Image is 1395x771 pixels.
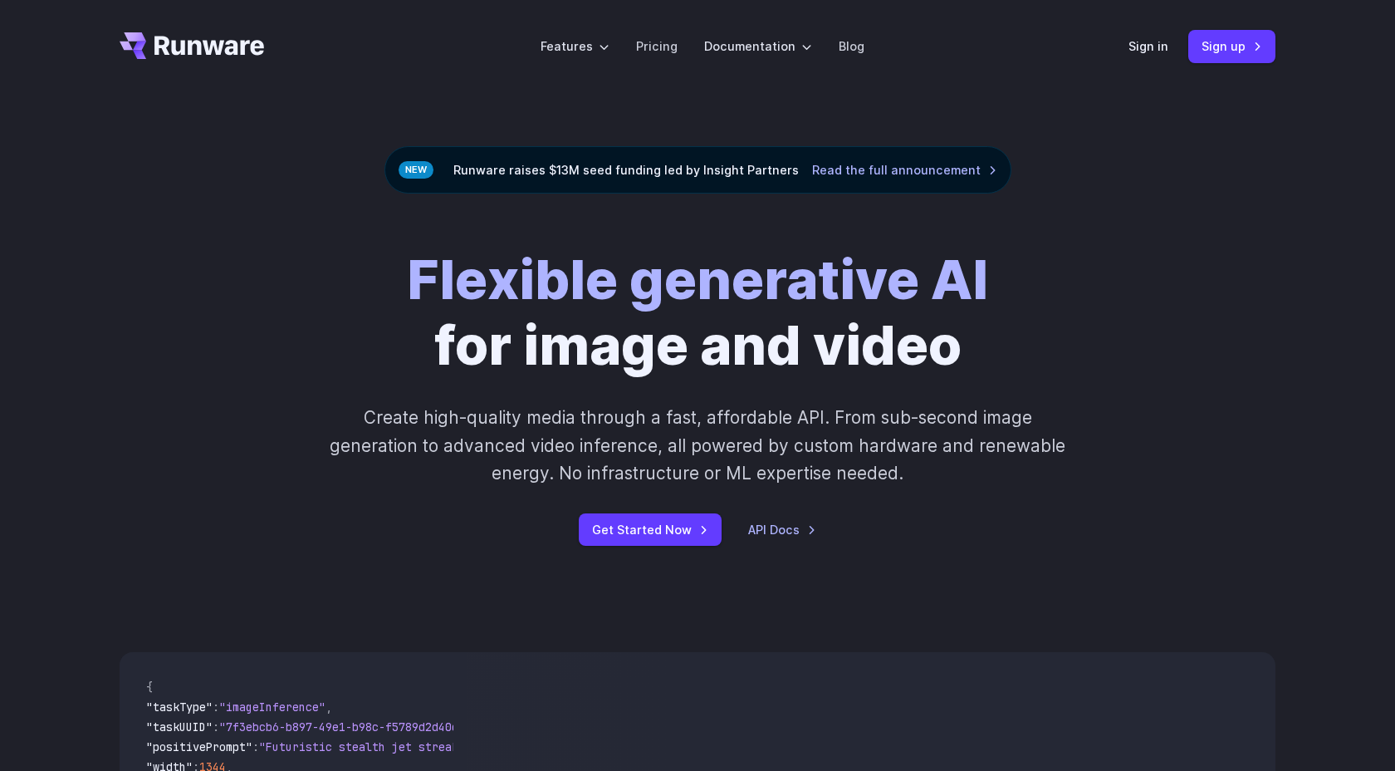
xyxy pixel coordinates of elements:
[1188,30,1275,62] a: Sign up
[579,513,722,546] a: Get Started Now
[541,37,609,56] label: Features
[252,739,259,754] span: :
[219,700,325,715] span: "imageInference"
[704,37,812,56] label: Documentation
[146,739,252,754] span: "positivePrompt"
[213,700,219,715] span: :
[120,32,264,59] a: Go to /
[812,160,997,179] a: Read the full announcement
[146,719,213,734] span: "taskUUID"
[748,520,816,539] a: API Docs
[146,700,213,715] span: "taskType"
[259,739,864,754] span: "Futuristic stealth jet streaking through a neon-lit cityscape with glowing purple exhaust"
[219,719,472,734] span: "7f3ebcb6-b897-49e1-b98c-f5789d2d40d7"
[407,247,988,377] h1: for image and video
[146,680,153,695] span: {
[384,146,1011,194] div: Runware raises $13M seed funding led by Insight Partners
[407,246,988,312] strong: Flexible generative AI
[636,37,678,56] a: Pricing
[325,700,332,715] span: ,
[1128,37,1168,56] a: Sign in
[328,404,1068,487] p: Create high-quality media through a fast, affordable API. From sub-second image generation to adv...
[839,37,864,56] a: Blog
[213,719,219,734] span: :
